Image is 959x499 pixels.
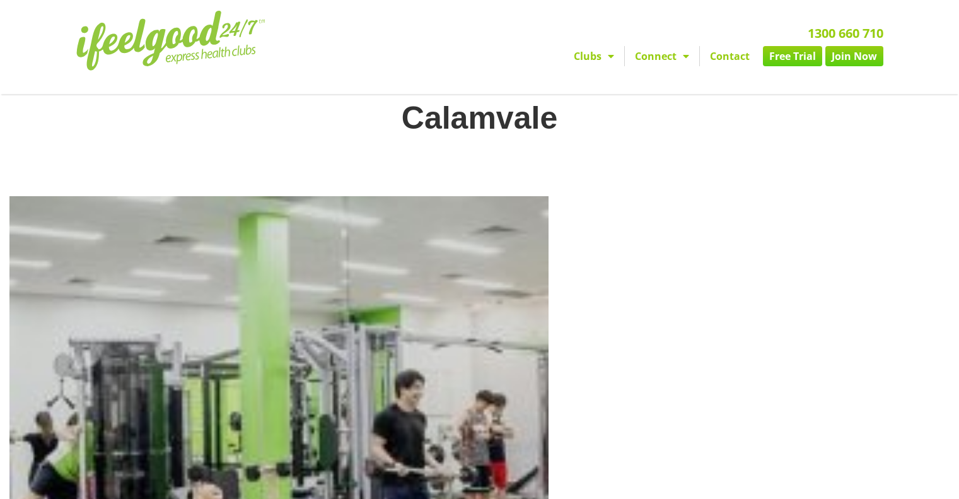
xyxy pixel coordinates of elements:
a: Connect [625,46,699,66]
a: 1300 660 710 [808,25,883,42]
a: Clubs [564,46,624,66]
a: Free Trial [763,46,822,66]
h1: Calamvale [9,99,950,137]
nav: Menu [363,46,883,66]
a: Contact [700,46,760,66]
a: Join Now [825,46,883,66]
